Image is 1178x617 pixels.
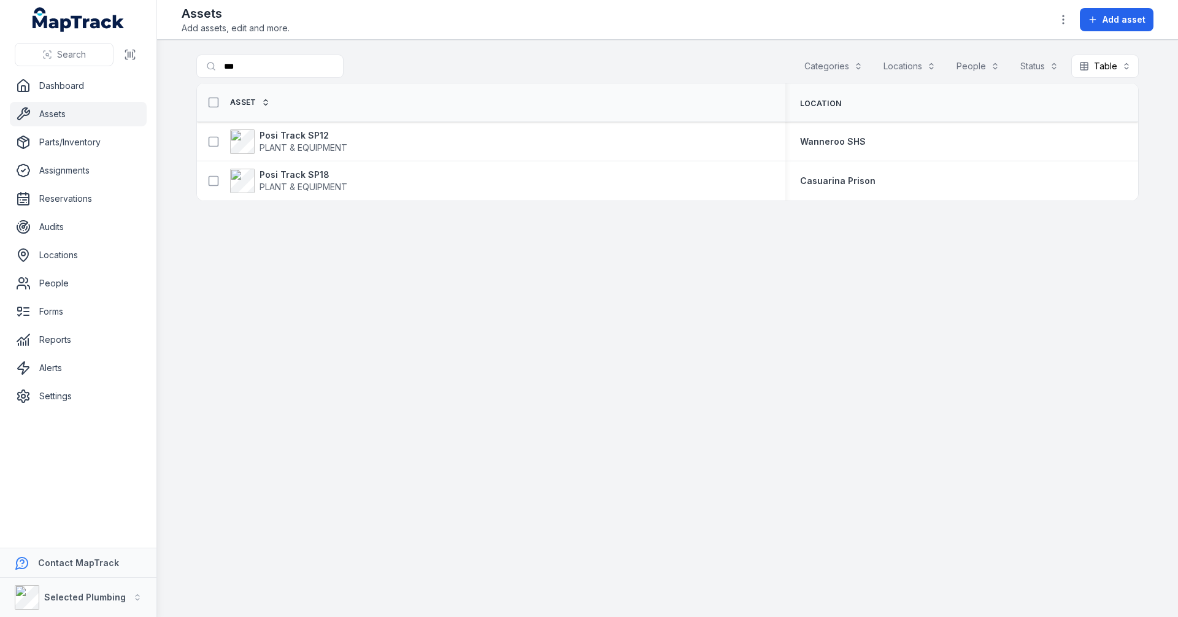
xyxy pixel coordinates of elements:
a: Reservations [10,186,147,211]
button: People [949,55,1007,78]
a: Audits [10,215,147,239]
span: PLANT & EQUIPMENT [260,142,347,153]
a: Casuarina Prison [800,175,876,187]
a: Forms [10,299,147,324]
span: Add asset [1103,13,1145,26]
h2: Assets [182,5,290,22]
a: Settings [10,384,147,408]
span: Search [57,48,86,61]
a: Reports [10,328,147,352]
button: Search [15,43,114,66]
a: Posi Track SP18PLANT & EQUIPMENT [230,169,347,193]
a: Alerts [10,356,147,380]
button: Categories [796,55,871,78]
strong: Contact MapTrack [38,558,119,568]
a: Asset [230,98,270,107]
strong: Selected Plumbing [44,592,126,602]
a: Wanneroo SHS [800,136,866,148]
span: Add assets, edit and more. [182,22,290,34]
span: Location [800,99,841,109]
button: Table [1071,55,1139,78]
span: Casuarina Prison [800,175,876,186]
button: Status [1012,55,1066,78]
button: Add asset [1080,8,1153,31]
span: PLANT & EQUIPMENT [260,182,347,192]
a: Posi Track SP12PLANT & EQUIPMENT [230,129,347,154]
strong: Posi Track SP18 [260,169,347,181]
button: Locations [876,55,944,78]
a: Locations [10,243,147,267]
a: Dashboard [10,74,147,98]
a: Assets [10,102,147,126]
span: Wanneroo SHS [800,136,866,147]
strong: Posi Track SP12 [260,129,347,142]
a: Assignments [10,158,147,183]
span: Asset [230,98,256,107]
a: People [10,271,147,296]
a: Parts/Inventory [10,130,147,155]
a: MapTrack [33,7,125,32]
